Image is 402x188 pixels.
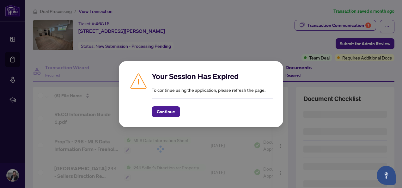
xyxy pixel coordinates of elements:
img: Caution icon [129,71,148,90]
span: Continue [157,107,175,117]
button: Open asap [377,166,396,185]
h2: Your Session Has Expired [152,71,273,81]
button: Continue [152,106,180,117]
div: To continue using the application, please refresh the page. [152,71,273,117]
